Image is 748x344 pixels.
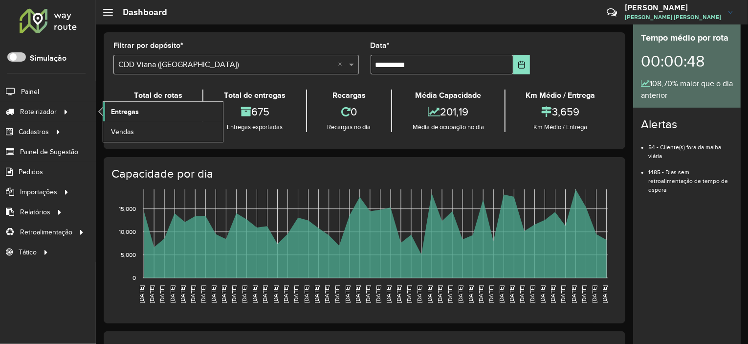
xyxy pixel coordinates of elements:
text: [DATE] [283,285,289,303]
text: [DATE] [231,285,237,303]
text: [DATE] [324,285,330,303]
label: Data [371,40,390,51]
text: [DATE] [426,285,433,303]
text: [DATE] [478,285,484,303]
div: 675 [206,101,303,122]
span: Retroalimentação [20,227,72,237]
h4: Alertas [641,117,733,132]
text: [DATE] [406,285,412,303]
text: 5,000 [121,252,136,258]
div: Tempo médio por rota [641,31,733,45]
text: [DATE] [529,285,536,303]
div: Recargas [309,90,389,101]
text: [DATE] [293,285,299,303]
text: [DATE] [416,285,422,303]
span: Painel de Sugestão [20,147,78,157]
text: [DATE] [210,285,217,303]
text: [DATE] [519,285,526,303]
text: [DATE] [591,285,597,303]
a: Vendas [103,122,223,141]
text: [DATE] [169,285,176,303]
div: Total de rotas [116,90,200,101]
div: 00:00:48 [641,45,733,78]
a: Contato Rápido [601,2,622,23]
h2: Dashboard [113,7,167,18]
text: [DATE] [467,285,474,303]
text: [DATE] [272,285,279,303]
text: [DATE] [550,285,556,303]
span: Relatórios [20,207,50,217]
span: Vendas [111,127,134,137]
text: [DATE] [365,285,371,303]
text: [DATE] [396,285,402,303]
text: [DATE] [509,285,515,303]
h4: Capacidade por dia [111,167,616,181]
div: 0 [309,101,389,122]
label: Simulação [30,52,66,64]
text: [DATE] [560,285,567,303]
text: [DATE] [571,285,577,303]
span: Pedidos [19,167,43,177]
text: [DATE] [344,285,351,303]
span: Roteirizador [20,107,57,117]
div: Km Médio / Entrega [508,122,613,132]
text: [DATE] [334,285,340,303]
text: [DATE] [498,285,505,303]
text: [DATE] [488,285,494,303]
div: Entregas exportadas [206,122,303,132]
text: [DATE] [303,285,309,303]
div: 108,70% maior que o dia anterior [641,78,733,101]
text: [DATE] [190,285,196,303]
text: [DATE] [138,285,145,303]
li: 54 - Cliente(s) fora da malha viária [648,136,733,161]
text: [DATE] [437,285,443,303]
text: 10,000 [119,229,136,235]
text: [DATE] [149,285,155,303]
div: 201,19 [395,101,502,122]
text: [DATE] [262,285,268,303]
text: [DATE] [375,285,381,303]
text: [DATE] [354,285,361,303]
div: Média de ocupação no dia [395,122,502,132]
label: Filtrar por depósito [113,40,183,51]
text: [DATE] [601,285,608,303]
text: [DATE] [252,285,258,303]
text: 15,000 [119,206,136,212]
text: [DATE] [457,285,463,303]
span: Cadastros [19,127,49,137]
button: Choose Date [513,55,530,74]
div: Recargas no dia [309,122,389,132]
div: 3,659 [508,101,613,122]
span: Entregas [111,107,139,117]
text: [DATE] [447,285,453,303]
text: 0 [132,275,136,281]
h3: [PERSON_NAME] [625,3,721,12]
span: Tático [19,247,37,257]
a: Entregas [103,102,223,121]
span: Painel [21,87,39,97]
text: [DATE] [159,285,165,303]
text: [DATE] [385,285,392,303]
div: Total de entregas [206,90,303,101]
li: 1485 - Dias sem retroalimentação de tempo de espera [648,161,733,194]
text: [DATE] [220,285,227,303]
text: [DATE] [200,285,206,303]
span: [PERSON_NAME] [PERSON_NAME] [625,13,721,22]
span: Clear all [338,59,347,70]
text: [DATE] [540,285,546,303]
div: Km Médio / Entrega [508,90,613,101]
text: [DATE] [581,285,587,303]
text: [DATE] [313,285,320,303]
div: Média Capacidade [395,90,502,101]
text: [DATE] [242,285,248,303]
text: [DATE] [179,285,186,303]
span: Importações [20,187,57,197]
